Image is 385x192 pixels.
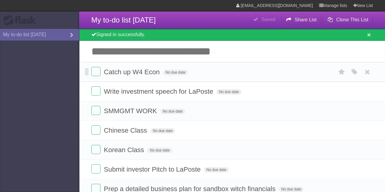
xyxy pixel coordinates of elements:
span: Korean Class [104,146,145,154]
span: No due date [163,70,188,75]
button: Share List [281,14,321,25]
span: No due date [279,187,303,192]
label: Done [91,145,100,154]
span: No due date [204,167,229,173]
label: Done [91,125,100,134]
label: Star task [336,67,347,77]
b: Share List [295,17,317,22]
div: Signed in successfully. [79,29,385,41]
button: Clone This List [323,14,373,25]
label: Done [91,86,100,96]
label: Done [91,106,100,115]
label: Done [91,164,100,173]
span: No due date [160,109,185,114]
span: No due date [216,89,241,95]
span: Chinese Class [104,127,149,134]
span: No due date [150,128,175,134]
span: Catch up W4 Econ [104,68,161,76]
div: Flask [3,15,40,26]
span: No due date [147,148,172,153]
span: My to-do list [DATE] [91,16,156,24]
span: Submit investor Pitch to LaPoste [104,166,202,173]
span: Write investment speech for LaPoste [104,88,215,95]
label: Done [91,67,100,76]
span: SMMGMT WORK [104,107,158,115]
b: Saved [261,17,275,22]
b: Clone This List [336,17,368,22]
